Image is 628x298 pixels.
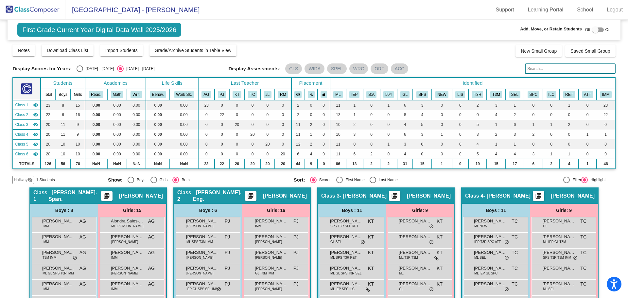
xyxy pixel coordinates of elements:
td: 0 [543,100,560,110]
td: 0 [363,139,380,149]
button: Print Students Details [245,191,256,201]
span: Saved Small Group [570,48,610,54]
th: Total [41,89,55,100]
td: 0 [597,120,615,130]
td: 6 [397,130,413,139]
th: Student has limited or interrupted schooling - former newcomer [452,89,468,100]
td: 0 [413,139,432,149]
td: 0 [380,120,397,130]
td: 2 [487,130,506,139]
td: 0 [380,130,397,139]
span: First Grade Current Year Digital Data Wall 2025/2026 [17,23,181,37]
div: [DATE] - [DATE] [124,66,154,72]
td: 0 [452,100,468,110]
td: 0 [198,130,214,139]
td: 10 [330,130,346,139]
mat-chip: CLS [285,63,302,74]
td: 0 [560,139,579,149]
a: Support [491,5,519,15]
td: 0 [215,130,229,139]
td: 0 [260,130,275,139]
td: 0 [363,120,380,130]
button: TC [248,91,257,98]
th: Glasses [397,89,413,100]
th: Tier 3 Supports in Math [487,89,506,100]
td: 4 [397,120,413,130]
td: 20 [275,149,291,159]
td: 0 [260,149,275,159]
button: SPC [528,91,539,98]
button: KT [233,91,241,98]
td: Renae McCabe - McCabe/West [13,149,41,159]
td: 0.00 [85,100,107,110]
mat-radio-group: Select an option [77,65,154,72]
td: 0 [543,130,560,139]
th: Setting C - at least some of the day [543,89,560,100]
td: 3 [413,130,432,139]
td: 4 [468,139,487,149]
td: 0.00 [127,100,146,110]
td: 10 [55,149,71,159]
td: 23 [198,100,214,110]
mat-chip: WRC [349,63,368,74]
span: New Small Group [521,48,557,54]
td: 1 [346,100,363,110]
span: Off [585,27,590,33]
button: RM [278,91,288,98]
td: 0 [198,120,214,130]
td: 20 [41,120,55,130]
td: 0.00 [146,130,170,139]
mat-chip: WIDA [305,63,324,74]
td: 11 [291,120,305,130]
td: 0 [229,130,245,139]
button: New Small Group [515,45,562,57]
td: 1 [432,130,452,139]
button: Work Sk. [174,91,194,98]
td: 6 [291,149,305,159]
th: Krista Tennefoss [229,89,245,100]
td: 8 [55,100,71,110]
td: 0 [452,110,468,120]
th: Aranzazu Gabaldon Rivilla [198,89,214,100]
td: 20 [41,139,55,149]
td: 0 [318,110,330,120]
td: 3 [506,130,524,139]
td: 0 [318,100,330,110]
button: Print Students Details [533,191,544,201]
button: Import Students [100,44,143,56]
td: 3 [413,100,432,110]
td: 0 [579,100,597,110]
td: 0.00 [170,149,198,159]
span: [GEOGRAPHIC_DATA] - [PERSON_NAME] [65,5,200,15]
th: Academics [85,78,146,89]
td: 0 [198,139,214,149]
td: 22 [215,110,229,120]
td: 0 [215,149,229,159]
td: Pamela Joyce - Joyce - Imm. Eng. [13,110,41,120]
th: Multilingual Learner [330,89,346,100]
th: Boys [55,89,71,100]
th: Receives speech services [524,89,543,100]
td: 0 [579,120,597,130]
span: Download Class List [47,48,88,53]
td: 20 [41,130,55,139]
button: Print Students Details [101,191,113,201]
th: Identified [330,78,615,89]
th: Life Skills [146,78,198,89]
th: Scheduled Counseling [506,89,524,100]
td: 0 [245,100,260,110]
td: 0 [245,120,260,130]
td: 0 [275,110,291,120]
span: Class 5 [15,141,28,147]
span: Notes [18,48,30,53]
td: 1 [380,139,397,149]
span: On [605,27,611,33]
td: 0 [597,139,615,149]
th: Jocelyn Lowe [260,89,275,100]
td: 10 [55,139,71,149]
td: 20 [260,139,275,149]
th: Pamela Joyce [215,89,229,100]
td: 0.00 [107,149,127,159]
td: 0.00 [107,130,127,139]
button: Behav. [150,91,166,98]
